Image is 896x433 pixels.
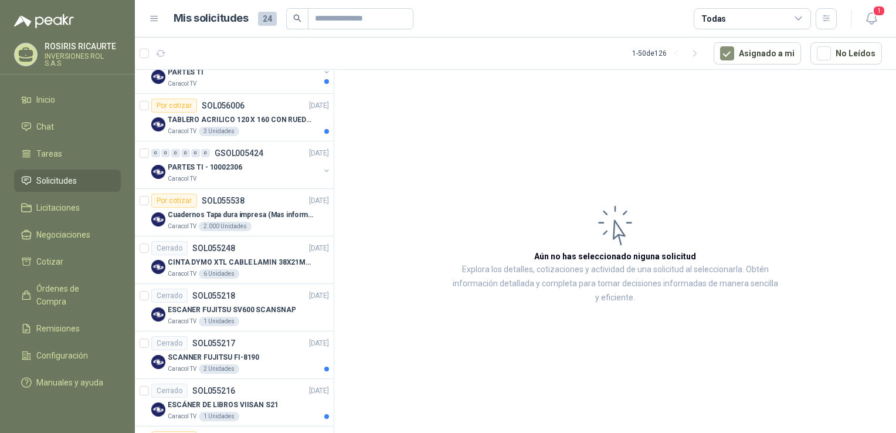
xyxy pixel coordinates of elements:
[14,143,121,165] a: Tareas
[168,79,196,89] p: Caracol TV
[135,379,334,427] a: CerradoSOL055216[DATE] Company LogoESCÁNER DE LIBROS VIISAN S21Caracol TV1 Unidades
[309,148,329,159] p: [DATE]
[309,100,329,111] p: [DATE]
[168,257,314,268] p: CINTA DYMO XTL CABLE LAMIN 38X21MMBLANCO
[199,364,239,374] div: 2 Unidades
[192,339,235,347] p: SOL055217
[168,127,196,136] p: Caracol TV
[192,292,235,300] p: SOL055218
[168,317,196,326] p: Caracol TV
[151,194,197,208] div: Por cotizar
[168,400,279,411] p: ESCÁNER DE LIBROS VIISAN S21
[192,244,235,252] p: SOL055248
[151,149,160,157] div: 0
[701,12,726,25] div: Todas
[168,114,314,126] p: TABLERO ACRILICO 120 X 160 CON RUEDAS
[151,384,188,398] div: Cerrado
[135,284,334,331] a: CerradoSOL055218[DATE] Company LogoESCANER FUJITSU SV600 SCANSNAPCaracol TV1 Unidades
[309,338,329,349] p: [DATE]
[135,189,334,236] a: Por cotizarSOL055538[DATE] Company LogoCuadernos Tapa dura impresa (Mas informacion en el adjunto...
[36,93,55,106] span: Inicio
[192,387,235,395] p: SOL055216
[151,146,331,184] a: 0 0 0 0 0 0 GSOL005424[DATE] Company LogoPARTES TI - 10002306Caracol TV
[309,195,329,207] p: [DATE]
[861,8,882,29] button: 1
[14,278,121,313] a: Órdenes de Compra
[161,149,170,157] div: 0
[258,12,277,26] span: 24
[199,269,239,279] div: 6 Unidades
[309,385,329,397] p: [DATE]
[151,99,197,113] div: Por cotizar
[215,149,263,157] p: GSOL005424
[36,322,80,335] span: Remisiones
[14,14,74,28] img: Logo peakr
[199,317,239,326] div: 1 Unidades
[14,251,121,273] a: Cotizar
[14,116,121,138] a: Chat
[174,10,249,27] h1: Mis solicitudes
[14,197,121,219] a: Licitaciones
[151,241,188,255] div: Cerrado
[181,149,190,157] div: 0
[199,127,239,136] div: 3 Unidades
[45,42,121,50] p: ROSIRIS RICAURTE
[14,89,121,111] a: Inicio
[452,263,779,305] p: Explora los detalles, cotizaciones y actividad de una solicitud al seleccionarla. Obtén informaci...
[45,53,121,67] p: INVERSIONES ROL S.A.S
[14,317,121,340] a: Remisiones
[810,42,882,65] button: No Leídos
[199,222,252,231] div: 2.000 Unidades
[151,355,165,369] img: Company Logo
[151,307,165,322] img: Company Logo
[534,250,696,263] h3: Aún no has seleccionado niguna solicitud
[151,70,165,84] img: Company Logo
[14,224,121,246] a: Negociaciones
[151,260,165,274] img: Company Logo
[36,376,103,389] span: Manuales y ayuda
[632,44,704,63] div: 1 - 50 de 126
[168,174,196,184] p: Caracol TV
[168,269,196,279] p: Caracol TV
[36,201,80,214] span: Licitaciones
[151,117,165,131] img: Company Logo
[168,222,196,231] p: Caracol TV
[135,236,334,284] a: CerradoSOL055248[DATE] Company LogoCINTA DYMO XTL CABLE LAMIN 38X21MMBLANCOCaracol TV6 Unidades
[309,290,329,302] p: [DATE]
[135,94,334,141] a: Por cotizarSOL056006[DATE] Company LogoTABLERO ACRILICO 120 X 160 CON RUEDASCaracol TV3 Unidades
[151,165,165,179] img: Company Logo
[201,149,210,157] div: 0
[168,209,314,221] p: Cuadernos Tapa dura impresa (Mas informacion en el adjunto)
[151,51,331,89] a: 0 0 0 0 0 0 GSOL005458[DATE] Company LogoPARTES TICaracol TV
[36,349,88,362] span: Configuración
[168,352,259,363] p: SCANNER FUJITSU FI-8190
[293,14,301,22] span: search
[14,344,121,367] a: Configuración
[202,197,245,205] p: SOL055538
[36,228,90,241] span: Negociaciones
[199,412,239,421] div: 1 Unidades
[14,170,121,192] a: Solicitudes
[202,102,245,110] p: SOL056006
[168,67,203,78] p: PARTES TI
[36,174,77,187] span: Solicitudes
[36,255,63,268] span: Cotizar
[714,42,801,65] button: Asignado a mi
[168,412,196,421] p: Caracol TV
[171,149,180,157] div: 0
[36,120,54,133] span: Chat
[873,5,885,16] span: 1
[151,289,188,303] div: Cerrado
[14,371,121,394] a: Manuales y ayuda
[168,364,196,374] p: Caracol TV
[151,336,188,350] div: Cerrado
[36,282,110,308] span: Órdenes de Compra
[168,162,242,173] p: PARTES TI - 10002306
[135,331,334,379] a: CerradoSOL055217[DATE] Company LogoSCANNER FUJITSU FI-8190Caracol TV2 Unidades
[151,212,165,226] img: Company Logo
[151,402,165,417] img: Company Logo
[191,149,200,157] div: 0
[36,147,62,160] span: Tareas
[168,305,296,316] p: ESCANER FUJITSU SV600 SCANSNAP
[309,243,329,254] p: [DATE]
